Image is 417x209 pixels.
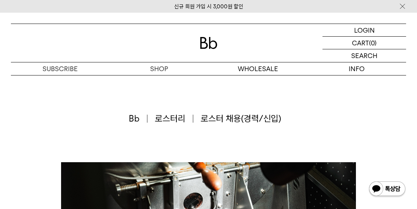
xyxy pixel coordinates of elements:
a: CART (0) [322,37,406,49]
a: SHOP [110,62,209,75]
p: WHOLESALE [209,62,308,75]
span: Bb [129,112,148,125]
img: 로고 [200,37,217,49]
p: SEARCH [351,49,377,62]
a: LOGIN [322,24,406,37]
img: 카카오톡 채널 1:1 채팅 버튼 [368,181,406,198]
p: (0) [369,37,377,49]
p: LOGIN [354,24,375,36]
span: 로스터리 [155,112,193,125]
p: CART [352,37,369,49]
p: INFO [307,62,406,75]
span: 로스터 채용(경력/신입) [201,112,281,125]
a: 신규 회원 가입 시 3,000원 할인 [174,3,243,10]
a: SUBSCRIBE [11,62,110,75]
